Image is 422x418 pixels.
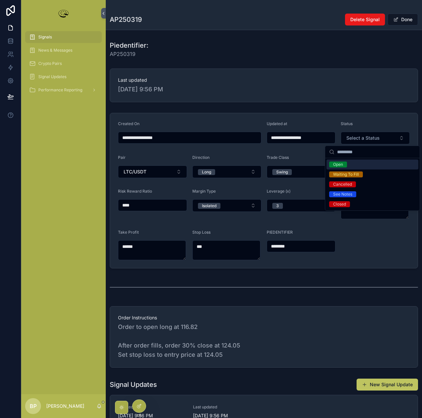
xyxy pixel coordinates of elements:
p: [PERSON_NAME] [46,403,84,409]
span: Last updated [118,77,410,83]
span: Performance Reporting [38,87,82,93]
div: scrollable content [21,26,106,105]
button: Select Button [267,165,336,178]
div: Long [202,169,211,175]
div: See Notes [333,191,352,197]
div: Waiting To Fill [333,171,359,177]
span: Margin Type [192,189,216,194]
div: 3 [276,203,279,209]
a: News & Messages [25,44,102,56]
div: Isolated [202,203,216,209]
span: Signal Updates [38,74,66,79]
button: Select Button [192,199,261,212]
div: Suggestions [325,158,420,210]
span: Risk Reward Ratio [118,189,152,194]
a: Performance Reporting [25,84,102,96]
button: Select Button [192,165,261,178]
img: App logo [57,8,70,19]
span: BP [30,402,37,410]
div: Cancelled [333,181,352,187]
button: Select Button [341,132,410,144]
span: Created [118,404,185,410]
button: Select Button [118,165,187,178]
span: News & Messages [38,48,72,53]
span: LTC/USDT [124,168,146,175]
h1: AP250319 [110,15,142,24]
span: Last updated [193,404,260,410]
span: [DATE] 9:56 PM [118,85,410,94]
span: Signals [38,34,52,40]
span: Direction [192,155,210,160]
span: Order Instructions [118,314,410,321]
span: Pair [118,155,126,160]
a: Crypto Pairs [25,58,102,70]
a: Signal Updates [25,71,102,83]
h1: Signal Updates [110,380,157,389]
button: Select Button [267,199,336,212]
span: Updated at [267,121,287,126]
span: Created On [118,121,139,126]
span: Select a Status [346,135,380,141]
h1: Piedentifier: [110,41,148,50]
span: Crypto Pairs [38,61,62,66]
span: AP250319 [110,50,148,58]
a: Signals [25,31,102,43]
span: Trade Class [267,155,289,160]
span: PIEDENTIFIER [267,230,293,235]
span: Stop Loss [192,230,211,235]
button: Done [388,14,418,25]
span: Leverage (x) [267,189,290,194]
span: Status [341,121,353,126]
span: Take Profit [118,230,139,235]
div: Closed [333,201,346,207]
span: Delete Signal [350,16,380,23]
div: Open [333,162,343,167]
button: Delete Signal [345,14,385,25]
div: Swing [276,169,288,175]
button: New Signal Update [357,379,418,391]
span: Order to open long at 116.82 After order fills, order 30% close at 124.05 Set stop loss to entry ... [118,322,410,359]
